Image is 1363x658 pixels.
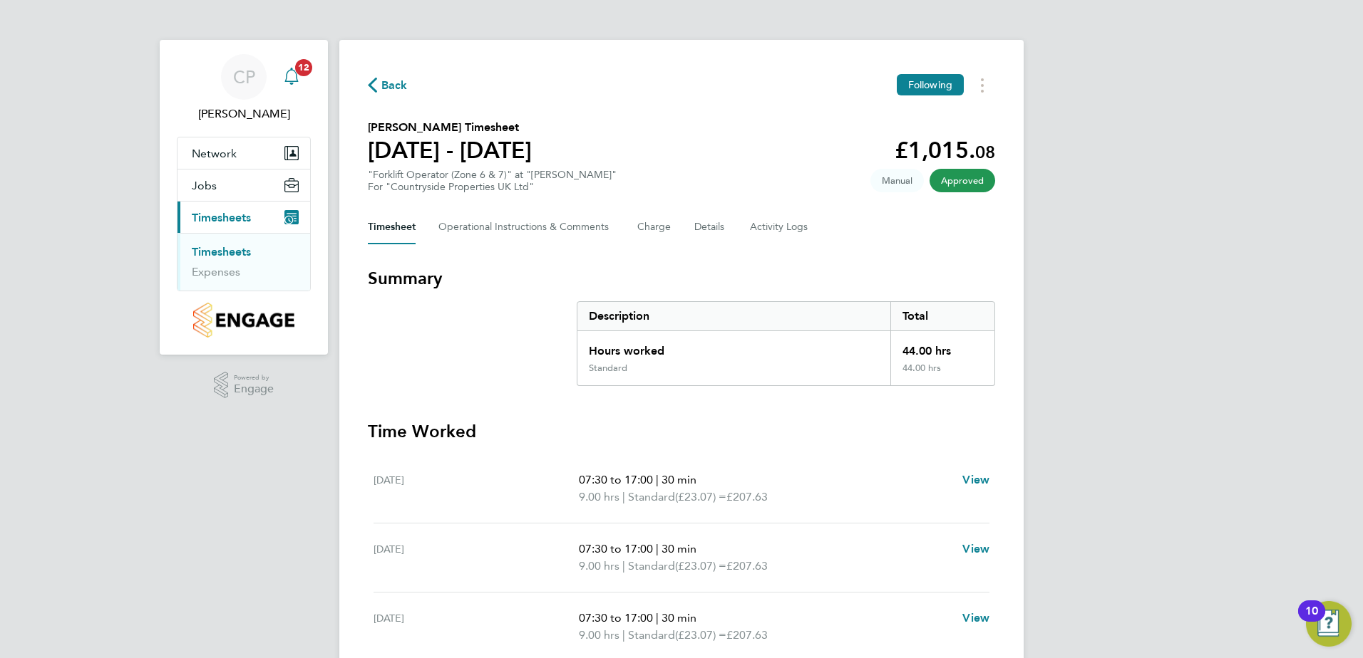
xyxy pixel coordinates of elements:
span: (£23.07) = [675,628,726,642]
span: 9.00 hrs [579,628,619,642]
a: Powered byEngage [214,372,274,399]
span: This timesheet was manually created. [870,169,924,192]
button: Operational Instructions & Comments [438,210,614,244]
a: Timesheets [192,245,251,258]
div: 44.00 hrs [890,362,994,385]
span: 08 [975,142,995,162]
button: Timesheets Menu [969,74,995,96]
button: Charge [637,210,672,244]
span: (£23.07) = [675,559,726,573]
span: 12 [295,59,312,76]
span: View [962,542,989,555]
button: Back [368,76,408,94]
div: 10 [1305,611,1318,630]
a: View [962,540,989,558]
div: For "Countryside Properties UK Ltd" [368,181,617,193]
span: | [656,611,659,625]
span: 9.00 hrs [579,490,619,503]
h2: [PERSON_NAME] Timesheet [368,119,532,136]
span: £207.63 [726,628,768,642]
span: £207.63 [726,559,768,573]
div: Hours worked [577,331,890,362]
span: £207.63 [726,490,768,503]
span: 30 min [662,611,696,625]
app-decimal: £1,015. [895,137,995,164]
span: Standard [628,558,675,575]
a: View [962,610,989,627]
div: Total [890,302,994,330]
div: [DATE] [374,610,579,644]
a: 12 [277,54,306,100]
button: Details [694,210,727,244]
span: View [962,611,989,625]
span: 30 min [662,473,696,486]
span: | [622,490,625,503]
span: Network [192,147,237,160]
span: | [622,628,625,642]
button: Network [178,137,310,169]
span: Standard [628,489,675,506]
button: Jobs [178,169,310,201]
span: Standard [628,627,675,644]
button: Open Resource Center, 10 new notifications [1306,601,1352,647]
button: Following [897,74,964,95]
span: Powered by [234,372,274,384]
span: Back [381,77,408,94]
span: 30 min [662,542,696,555]
div: [DATE] [374,471,579,506]
span: View [962,473,989,486]
span: This timesheet has been approved. [930,169,995,192]
span: Engage [234,383,274,395]
span: Timesheets [192,211,251,224]
span: | [656,542,659,555]
h1: [DATE] - [DATE] [368,136,532,164]
div: Summary [577,301,995,386]
a: Expenses [192,265,240,278]
img: countryside-properties-logo-retina.png [193,303,294,338]
div: [DATE] [374,540,579,575]
a: CP[PERSON_NAME] [177,54,311,122]
span: CP [233,68,255,86]
div: Description [577,302,890,330]
button: Activity Logs [750,210,810,244]
div: 44.00 hrs [890,331,994,362]
span: (£23.07) = [675,490,726,503]
span: Jobs [192,179,217,192]
a: View [962,471,989,489]
div: "Forklift Operator (Zone 6 & 7)" at "[PERSON_NAME]" [368,169,617,193]
h3: Summary [368,267,995,290]
h3: Time Worked [368,420,995,443]
button: Timesheet [368,210,416,244]
span: | [622,559,625,573]
span: | [656,473,659,486]
a: Go to home page [177,303,311,338]
div: Timesheets [178,233,310,291]
span: 07:30 to 17:00 [579,473,653,486]
span: Chris Parker [177,105,311,122]
div: Standard [589,362,627,374]
span: Following [908,78,952,91]
span: 07:30 to 17:00 [579,542,653,555]
button: Timesheets [178,202,310,233]
nav: Main navigation [160,40,328,355]
span: 9.00 hrs [579,559,619,573]
span: 07:30 to 17:00 [579,611,653,625]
